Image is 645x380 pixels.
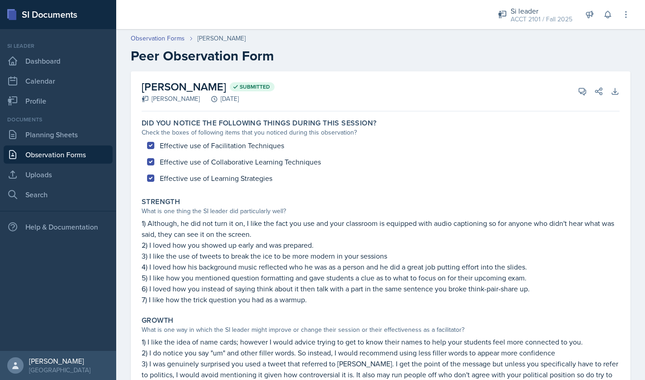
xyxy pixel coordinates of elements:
a: Calendar [4,72,113,90]
a: Uploads [4,165,113,184]
div: [GEOGRAPHIC_DATA] [29,365,90,375]
a: Observation Forms [131,34,185,43]
div: Documents [4,115,113,124]
p: 6) I loved how you instead of saying think about it then talk with a part in the same sentence yo... [142,283,620,294]
a: Search [4,185,113,204]
label: Growth [142,316,173,325]
div: [PERSON_NAME] [142,94,200,104]
div: Check the boxes of following items that you noticed during this observation? [142,128,620,137]
a: Dashboard [4,52,113,70]
div: ACCT 2101 / Fall 2025 [511,15,572,24]
p: 3) I like the use of tweets to break the ice to be more modern in your sessions [142,250,620,261]
label: Strength [142,197,180,206]
span: Submitted [240,83,270,90]
div: What is one way in which the SI leader might improve or change their session or their effectivene... [142,325,620,335]
div: [PERSON_NAME] [197,34,246,43]
a: Observation Forms [4,145,113,164]
div: Help & Documentation [4,218,113,236]
h2: Peer Observation Form [131,48,630,64]
a: Profile [4,92,113,110]
div: Si leader [4,42,113,50]
label: Did you notice the following things during this session? [142,119,376,128]
div: Si leader [511,5,572,16]
p: 1) I like the idea of name cards; however I would advice trying to get to know their names to hel... [142,336,620,347]
p: 1) Although, he did not turn it on, I like the fact you use and your classroom is equipped with a... [142,218,620,240]
p: 7) I like how the trick question you had as a warmup. [142,294,620,305]
div: [DATE] [200,94,239,104]
p: 5) I like how you mentioned question formatting and gave students a clue as to what to focus on f... [142,272,620,283]
p: 2) I loved how you showed up early and was prepared. [142,240,620,250]
p: 4) I loved how his background music reflected who he was as a person and he did a great job putti... [142,261,620,272]
div: What is one thing the SI leader did particularly well? [142,206,620,216]
a: Planning Sheets [4,125,113,144]
h2: [PERSON_NAME] [142,79,275,95]
div: [PERSON_NAME] [29,356,90,365]
p: 2) I do notice you say "um" and other filler words. So instead, I would recommend using less fill... [142,347,620,358]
